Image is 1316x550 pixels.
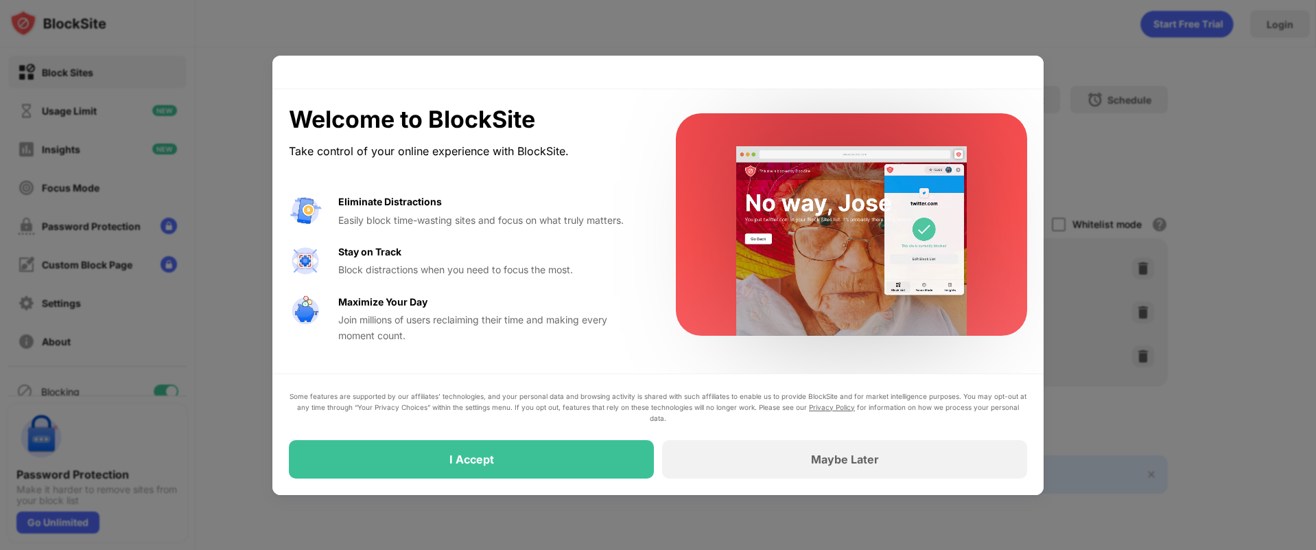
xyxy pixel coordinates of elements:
[809,403,855,411] a: Privacy Policy
[338,244,401,260] div: Stay on Track
[289,391,1027,424] div: Some features are supported by our affiliates’ technologies, and your personal data and browsing ...
[289,106,643,134] div: Welcome to BlockSite
[338,262,643,277] div: Block distractions when you need to focus the most.
[338,213,643,228] div: Easily block time-wasting sites and focus on what truly matters.
[289,295,322,328] img: value-safe-time.svg
[811,452,879,466] div: Maybe Later
[449,452,494,466] div: I Accept
[338,194,442,209] div: Eliminate Distractions
[338,295,427,310] div: Maximize Your Day
[289,244,322,277] img: value-focus.svg
[338,312,643,343] div: Join millions of users reclaiming their time and making every moment count.
[289,194,322,227] img: value-avoid-distractions.svg
[289,141,643,161] div: Take control of your online experience with BlockSite.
